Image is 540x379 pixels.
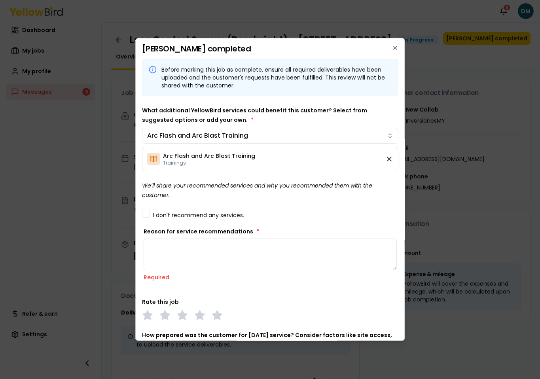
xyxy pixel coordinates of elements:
[142,331,392,349] label: How prepared was the customer for [DATE] service? Consider factors like site access, point of con...
[142,45,398,53] h2: [PERSON_NAME] completed
[142,298,178,306] label: Rate this job
[147,131,248,140] span: Arc Flash and Arc Blast Training
[142,128,398,144] button: Arc Flash and Arc Blast Training
[142,106,367,124] label: What additional YellowBird services could benefit this customer? Select from suggested options or...
[153,212,244,218] label: I don't recommend any services.
[161,66,392,89] div: Before marking this job as complete, ensure all required deliverables have been uploaded and the ...
[163,160,255,166] span: Trainings
[143,227,259,235] label: Reason for service recommendations
[142,182,372,199] i: We’ll share your recommended services and why you recommended them with the customer.
[143,273,397,281] p: Required
[163,152,255,160] span: Arc Flash and Arc Blast Training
